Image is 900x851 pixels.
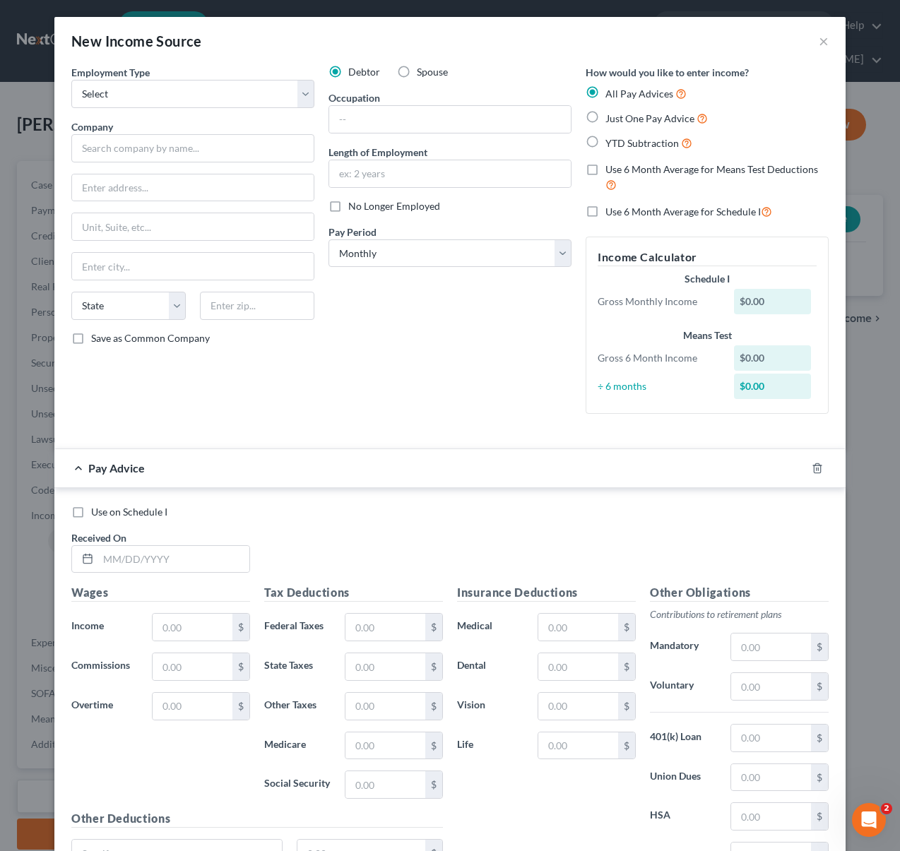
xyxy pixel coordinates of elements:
[345,693,425,720] input: 0.00
[811,803,828,830] div: $
[425,693,442,720] div: $
[232,653,249,680] div: $
[71,619,104,631] span: Income
[734,289,812,314] div: $0.00
[71,121,113,133] span: Company
[345,732,425,759] input: 0.00
[650,607,829,621] p: Contributions to retirement plans
[734,374,812,399] div: $0.00
[345,771,425,798] input: 0.00
[71,66,150,78] span: Employment Type
[153,614,232,641] input: 0.00
[643,763,723,792] label: Union Dues
[425,732,442,759] div: $
[417,66,448,78] span: Spouse
[643,724,723,752] label: 401(k) Loan
[618,614,635,641] div: $
[232,614,249,641] div: $
[643,633,723,661] label: Mandatory
[538,693,618,720] input: 0.00
[72,174,314,201] input: Enter address...
[345,614,425,641] input: 0.00
[734,345,812,371] div: $0.00
[538,732,618,759] input: 0.00
[425,653,442,680] div: $
[811,764,828,791] div: $
[98,546,249,573] input: MM/DD/YYYY
[425,614,442,641] div: $
[264,584,443,602] h5: Tax Deductions
[200,292,314,320] input: Enter zip...
[643,802,723,831] label: HSA
[348,66,380,78] span: Debtor
[328,226,377,238] span: Pay Period
[618,653,635,680] div: $
[425,771,442,798] div: $
[153,693,232,720] input: 0.00
[257,692,338,720] label: Other Taxes
[591,294,727,309] div: Gross Monthly Income
[811,725,828,751] div: $
[731,764,811,791] input: 0.00
[72,253,314,280] input: Enter city...
[450,692,531,720] label: Vision
[71,810,443,828] h5: Other Deductions
[643,672,723,701] label: Voluntary
[328,90,380,105] label: Occupation
[71,31,202,51] div: New Income Source
[598,328,817,343] div: Means Test
[348,200,440,212] span: No Longer Employed
[232,693,249,720] div: $
[450,653,531,681] label: Dental
[605,137,679,149] span: YTD Subtraction
[731,673,811,700] input: 0.00
[257,613,338,641] label: Federal Taxes
[257,770,338,799] label: Social Security
[257,653,338,681] label: State Taxes
[598,272,817,286] div: Schedule I
[153,653,232,680] input: 0.00
[881,803,892,814] span: 2
[71,584,250,602] h5: Wages
[538,614,618,641] input: 0.00
[811,673,828,700] div: $
[605,112,694,124] span: Just One Pay Advice
[731,725,811,751] input: 0.00
[91,332,210,344] span: Save as Common Company
[605,88,673,100] span: All Pay Advices
[257,732,338,760] label: Medicare
[819,32,829,49] button: ×
[71,134,314,162] input: Search company by name...
[586,65,749,80] label: How would you like to enter income?
[852,803,886,837] iframe: Intercom live chat
[591,351,727,365] div: Gross 6 Month Income
[450,613,531,641] label: Medical
[538,653,618,680] input: 0.00
[618,732,635,759] div: $
[457,584,636,602] h5: Insurance Deductions
[345,653,425,680] input: 0.00
[605,206,761,218] span: Use 6 Month Average for Schedule I
[618,693,635,720] div: $
[91,506,167,518] span: Use on Schedule I
[731,803,811,830] input: 0.00
[450,732,531,760] label: Life
[650,584,829,602] h5: Other Obligations
[329,160,571,187] input: ex: 2 years
[598,249,817,266] h5: Income Calculator
[64,692,145,720] label: Overtime
[591,379,727,393] div: ÷ 6 months
[71,532,126,544] span: Received On
[64,653,145,681] label: Commissions
[811,633,828,660] div: $
[88,461,145,475] span: Pay Advice
[328,145,427,160] label: Length of Employment
[731,633,811,660] input: 0.00
[605,163,818,175] span: Use 6 Month Average for Means Test Deductions
[72,213,314,240] input: Unit, Suite, etc...
[329,106,571,133] input: --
